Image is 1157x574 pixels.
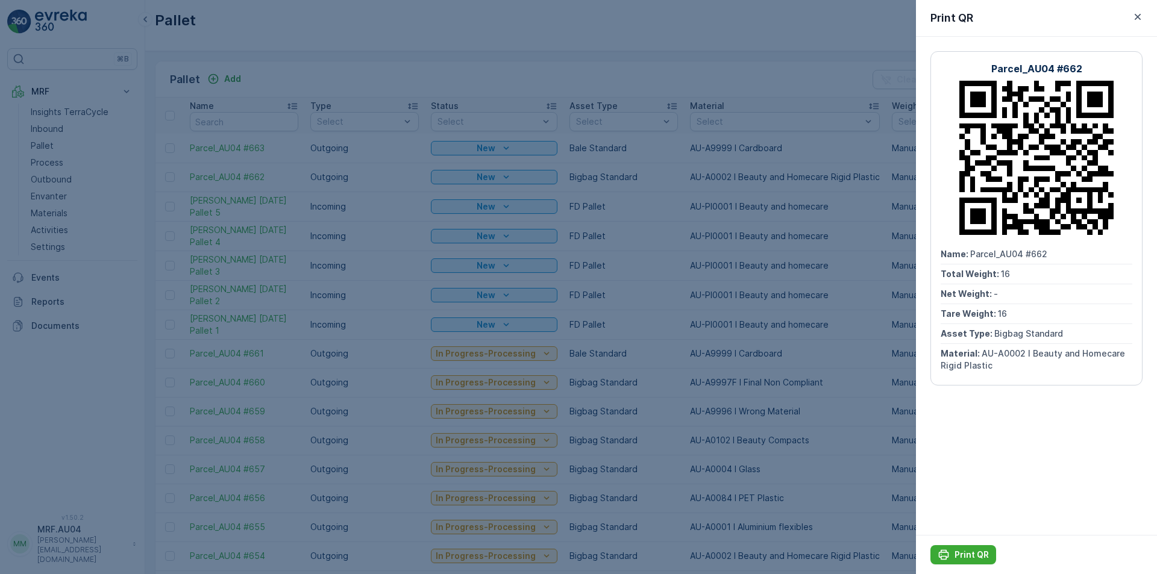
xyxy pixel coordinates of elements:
span: Name : [941,249,970,259]
span: AU-A9999 I Cardboard [51,297,146,307]
span: Net Weight : [941,289,994,299]
span: Name : [10,198,40,208]
span: Asset Type : [10,277,64,287]
span: 16 [998,308,1007,319]
span: Bigbag Standard [994,328,1063,338]
span: Parcel_AU04 #662 [970,249,1047,259]
p: Parcel_AU04 #663 [532,10,623,25]
span: Material : [941,348,982,358]
span: 16 [1001,269,1010,279]
span: 60.4 [71,217,90,228]
button: Print QR [930,545,996,564]
p: Print QR [930,10,973,27]
span: Bale Standard [64,277,122,287]
span: Net Weight : [10,237,63,248]
span: Tare Weight : [941,308,998,319]
span: Material : [10,297,51,307]
span: Total Weight : [10,217,71,228]
span: - [63,237,67,248]
p: Parcel_AU04 #662 [991,61,1082,76]
span: - [994,289,998,299]
span: Asset Type : [941,328,994,338]
span: Parcel_AU04 #663 [40,198,117,208]
span: Total Weight : [941,269,1001,279]
span: 60.4 [67,257,87,267]
p: Print QR [955,549,989,561]
span: Tare Weight : [10,257,67,267]
span: AU-A0002 I Beauty and Homecare Rigid Plastic [941,348,1127,370]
